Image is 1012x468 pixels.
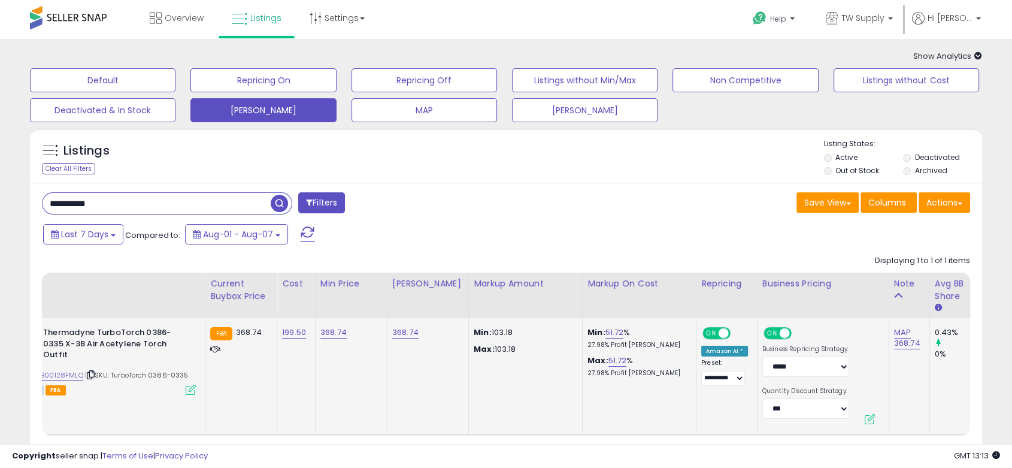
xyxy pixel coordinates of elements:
[512,68,658,92] button: Listings without Min/Max
[701,346,748,357] div: Amazon AI *
[796,192,859,213] button: Save View
[765,328,780,339] span: ON
[954,450,1000,461] span: 2025-08-15 13:13 GMT
[752,11,767,26] i: Get Help
[12,450,56,461] strong: Copyright
[743,2,807,39] a: Help
[282,327,306,339] a: 199.50
[250,12,281,24] span: Listings
[913,50,982,62] span: Show Analytics
[43,327,189,364] b: Thermadyne TurboTorch 0386-0335 X-3B Air Acetylene Torch Outfit
[841,12,884,24] span: TW Supply
[282,277,310,290] div: Cost
[30,98,175,122] button: Deactivated & In Stock
[894,327,920,349] a: MAP 368.74
[102,450,153,461] a: Terms of Use
[587,327,687,349] div: %
[762,277,884,290] div: Business Pricing
[789,328,808,339] span: OFF
[392,327,419,339] a: 368.74
[935,303,942,313] small: Avg BB Share.
[320,277,382,290] div: Min Price
[762,345,849,354] label: Business Repricing Strategy:
[672,68,818,92] button: Non Competitive
[155,450,208,461] a: Privacy Policy
[30,68,175,92] button: Default
[13,277,200,290] div: Title
[12,451,208,462] div: seller snap | |
[185,224,288,244] button: Aug-01 - Aug-07
[352,98,497,122] button: MAP
[704,328,719,339] span: ON
[587,369,687,378] p: 27.98% Profit [PERSON_NAME]
[605,327,624,339] a: 51.72
[912,12,981,39] a: Hi [PERSON_NAME]
[935,327,983,338] div: 0.43%
[587,341,687,349] p: 27.98% Profit [PERSON_NAME]
[915,165,947,176] label: Archived
[587,355,608,366] b: Max:
[125,230,180,241] span: Compared to:
[474,344,573,355] p: 103.18
[474,327,573,338] p: 103.18
[235,327,262,338] span: 368.74
[587,355,687,378] div: %
[834,68,979,92] button: Listings without Cost
[512,98,658,122] button: [PERSON_NAME]
[210,327,232,340] small: FBA
[935,277,978,303] div: Avg BB Share
[63,143,110,159] h5: Listings
[835,165,879,176] label: Out of Stock
[824,138,982,150] p: Listing States:
[587,327,605,338] b: Min:
[43,224,123,244] button: Last 7 Days
[875,255,970,267] div: Displaying 1 to 1 of 1 items
[729,328,748,339] span: OFF
[41,370,83,381] a: B00128FMLQ
[61,228,108,240] span: Last 7 Days
[46,385,66,395] span: FBA
[474,343,495,355] strong: Max:
[190,68,336,92] button: Repricing On
[919,192,970,213] button: Actions
[770,14,786,24] span: Help
[860,192,917,213] button: Columns
[392,277,463,290] div: [PERSON_NAME]
[762,387,849,395] label: Quantity Discount Strategy:
[701,359,748,386] div: Preset:
[935,349,983,360] div: 0%
[42,163,95,174] div: Clear All Filters
[868,197,906,209] span: Columns
[835,152,858,162] label: Active
[203,228,273,240] span: Aug-01 - Aug-07
[894,277,925,290] div: Note
[701,277,752,290] div: Repricing
[165,12,204,24] span: Overview
[474,277,577,290] div: Markup Amount
[352,68,497,92] button: Repricing Off
[587,277,691,290] div: Markup on Cost
[474,327,492,338] strong: Min:
[210,277,272,303] div: Current Buybox Price
[608,355,627,367] a: 51.72
[298,192,345,213] button: Filters
[85,370,189,380] span: | SKU: TurboTorch 0386-0335
[320,327,347,339] a: 368.74
[190,98,336,122] button: [PERSON_NAME]
[928,12,972,24] span: Hi [PERSON_NAME]
[915,152,960,162] label: Deactivated
[582,273,696,318] th: The percentage added to the cost of goods (COGS) that forms the calculator for Min & Max prices.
